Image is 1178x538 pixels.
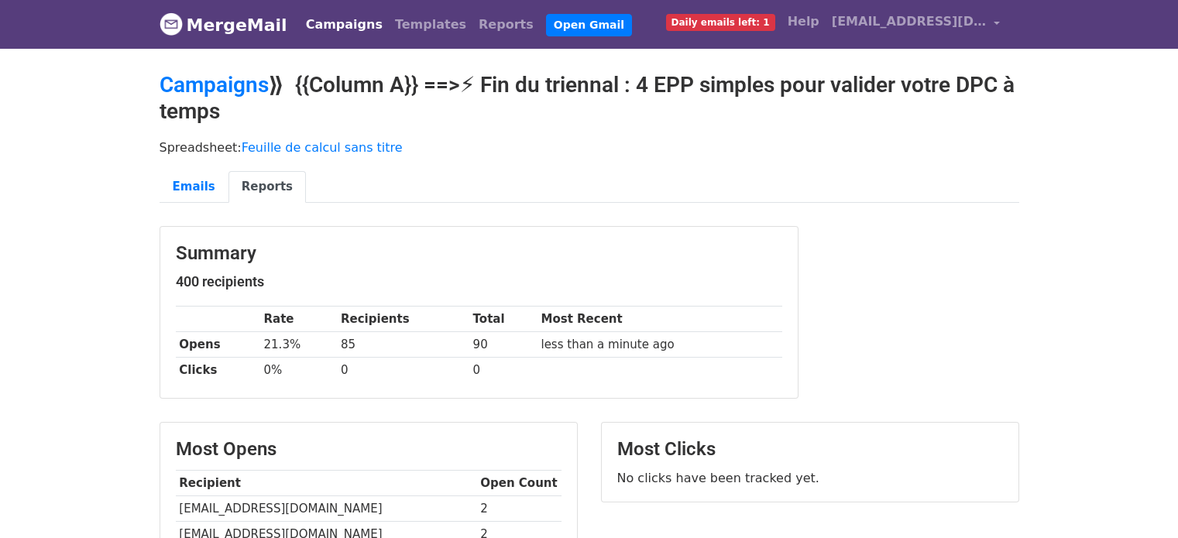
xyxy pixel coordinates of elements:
a: Open Gmail [546,14,632,36]
td: 0 [469,358,537,383]
th: Recipient [176,471,477,496]
a: MergeMail [160,9,287,41]
a: Reports [472,9,540,40]
p: No clicks have been tracked yet. [617,470,1003,486]
td: 0% [260,358,337,383]
a: Campaigns [300,9,389,40]
th: Most Recent [537,307,782,332]
th: Rate [260,307,337,332]
span: [EMAIL_ADDRESS][DOMAIN_NAME] [832,12,987,31]
h2: ⟫ {{Column A}} ==>⚡ Fin du triennal : 4 EPP simples pour valider votre DPC à temps [160,72,1019,124]
th: Total [469,307,537,332]
h3: Most Clicks [617,438,1003,461]
th: Opens [176,332,260,358]
td: 85 [337,332,469,358]
td: 0 [337,358,469,383]
th: Clicks [176,358,260,383]
p: Spreadsheet: [160,139,1019,156]
td: less than a minute ago [537,332,782,358]
td: [EMAIL_ADDRESS][DOMAIN_NAME] [176,496,477,522]
h3: Summary [176,242,782,265]
th: Open Count [477,471,562,496]
iframe: Chat Widget [1101,464,1178,538]
td: 90 [469,332,537,358]
td: 21.3% [260,332,337,358]
a: Help [781,6,826,37]
a: Daily emails left: 1 [660,6,781,37]
a: Feuille de calcul sans titre [242,140,403,155]
a: Templates [389,9,472,40]
h5: 400 recipients [176,273,782,290]
td: 2 [477,496,562,522]
th: Recipients [337,307,469,332]
img: MergeMail logo [160,12,183,36]
span: Daily emails left: 1 [666,14,775,31]
div: Widget de chat [1101,464,1178,538]
a: Campaigns [160,72,269,98]
h3: Most Opens [176,438,562,461]
a: Emails [160,171,228,203]
a: Reports [228,171,306,203]
a: [EMAIL_ADDRESS][DOMAIN_NAME] [826,6,1007,43]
